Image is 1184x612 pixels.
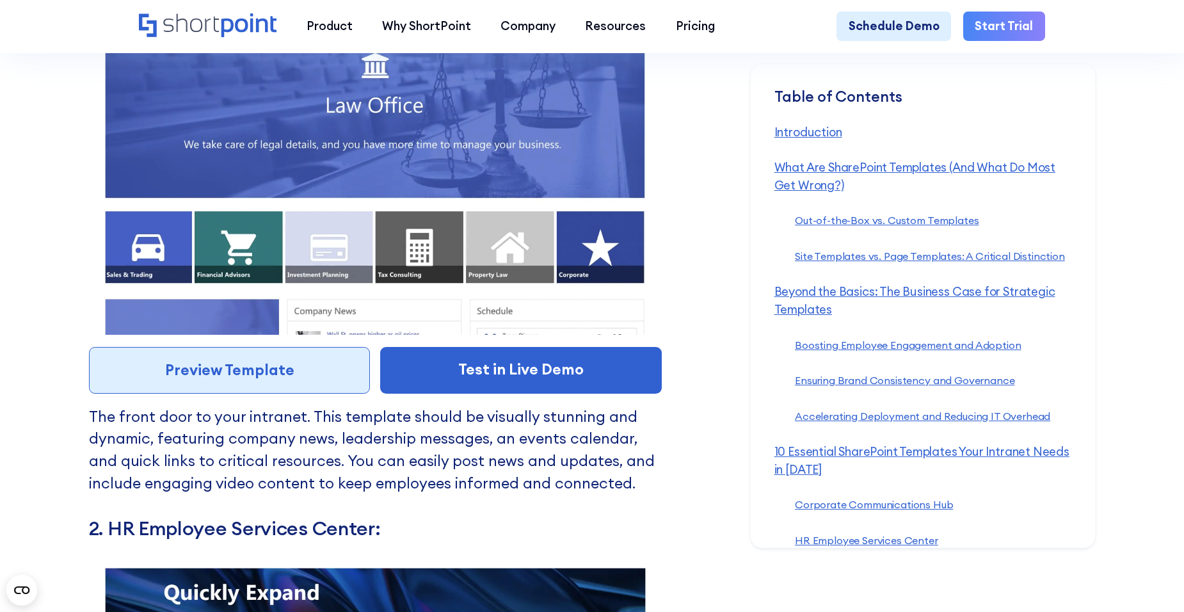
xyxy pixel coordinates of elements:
a: What Are SharePoint Templates (And What Do Most Get Wrong?)‍ [774,159,1055,193]
a: Accelerating Deployment and Reducing IT Overhead‍ [795,410,1050,423]
a: Out-of-the-Box vs. Custom Templates‍ [795,214,979,227]
a: Beyond the Basics: The Business Case for Strategic Templates‍ [774,284,1055,317]
a: Corporate Communications Hub‍ [795,498,953,511]
h3: 2. HR Employee Services Center: [89,517,662,540]
div: Pricing [676,17,715,35]
div: Why ShortPoint [382,17,471,35]
div: Table of Contents ‍ [774,88,1072,124]
a: Resources [570,12,660,41]
div: Resources [585,17,646,35]
a: Why ShortPoint [367,12,486,41]
a: Start Trial [963,12,1045,41]
a: Product [292,12,367,41]
a: 10 Essential SharePoint Templates Your Intranet Needs in [DATE]‍ [774,444,1069,477]
a: Boosting Employee Engagement and Adoption‍ [795,339,1021,351]
p: The front door to your intranet. This template should be visually stunning and dynamic, featuring... [89,406,662,517]
button: Open CMP widget [6,575,37,606]
div: Company [500,17,556,35]
a: Schedule Demo [836,12,951,41]
a: Test in Live Demo [380,347,662,394]
a: Company [486,12,570,41]
a: Ensuring Brand Consistency and Governance‍ [795,374,1014,387]
iframe: Chat Widget [1120,551,1184,612]
a: HR Employee Services Center‍ [795,534,938,547]
div: Product [307,17,353,35]
a: Introduction‍ [774,124,842,140]
a: Pricing [661,12,730,41]
a: Home [139,13,276,39]
a: Site Templates vs. Page Templates: A Critical Distinction‍ [795,250,1065,262]
img: Preview of Social Collaboration Platform SharePoint Template [89,13,662,335]
a: Preview Template [89,347,371,394]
